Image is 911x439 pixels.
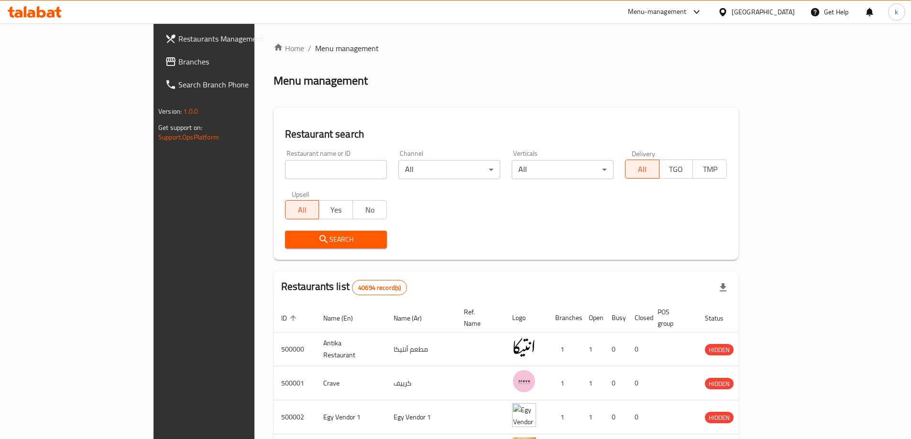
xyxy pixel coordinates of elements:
[895,7,898,17] span: k
[512,369,536,393] img: Crave
[285,231,387,248] button: Search
[581,366,604,400] td: 1
[692,160,727,179] button: TMP
[386,366,456,400] td: كرييف
[581,400,604,434] td: 1
[285,200,319,219] button: All
[548,332,581,366] td: 1
[581,303,604,332] th: Open
[316,400,386,434] td: Egy Vendor 1
[697,162,723,176] span: TMP
[157,73,306,96] a: Search Branch Phone
[512,160,614,179] div: All
[629,162,656,176] span: All
[316,332,386,366] td: Antika Restaurant
[705,378,734,389] div: HIDDEN
[281,312,299,324] span: ID
[386,400,456,434] td: Egy Vendor 1
[548,400,581,434] td: 1
[632,150,656,157] label: Delivery
[627,400,650,434] td: 0
[512,403,536,427] img: Egy Vendor 1
[293,234,379,246] span: Search
[178,79,298,90] span: Search Branch Phone
[315,43,379,54] span: Menu management
[183,105,198,118] span: 1.0.0
[628,6,687,18] div: Menu-management
[512,335,536,359] img: Antika Restaurant
[157,27,306,50] a: Restaurants Management
[548,366,581,400] td: 1
[281,279,407,295] h2: Restaurants list
[386,332,456,366] td: مطعم أنتيكا
[604,366,627,400] td: 0
[627,366,650,400] td: 0
[627,303,650,332] th: Closed
[705,412,734,423] div: HIDDEN
[274,73,368,88] h2: Menu management
[157,50,306,73] a: Branches
[352,280,407,295] div: Total records count
[285,160,387,179] input: Search for restaurant name or ID..
[316,366,386,400] td: Crave
[464,306,493,329] span: Ref. Name
[604,332,627,366] td: 0
[581,332,604,366] td: 1
[292,191,309,197] label: Upsell
[705,344,734,355] span: HIDDEN
[732,7,795,17] div: [GEOGRAPHIC_DATA]
[357,203,383,217] span: No
[398,160,500,179] div: All
[158,121,202,134] span: Get support on:
[323,312,365,324] span: Name (En)
[308,43,311,54] li: /
[625,160,659,179] button: All
[352,283,406,292] span: 40694 record(s)
[318,200,353,219] button: Yes
[604,303,627,332] th: Busy
[323,203,349,217] span: Yes
[158,105,182,118] span: Version:
[289,203,316,217] span: All
[663,162,690,176] span: TGO
[712,276,735,299] div: Export file
[705,344,734,355] div: HIDDEN
[659,160,693,179] button: TGO
[178,56,298,67] span: Branches
[394,312,434,324] span: Name (Ar)
[604,400,627,434] td: 0
[274,43,738,54] nav: breadcrumb
[705,412,734,423] span: HIDDEN
[505,303,548,332] th: Logo
[705,378,734,389] span: HIDDEN
[158,131,219,143] a: Support.OpsPlatform
[352,200,387,219] button: No
[705,312,736,324] span: Status
[627,332,650,366] td: 0
[548,303,581,332] th: Branches
[178,33,298,44] span: Restaurants Management
[658,306,686,329] span: POS group
[285,127,727,141] h2: Restaurant search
